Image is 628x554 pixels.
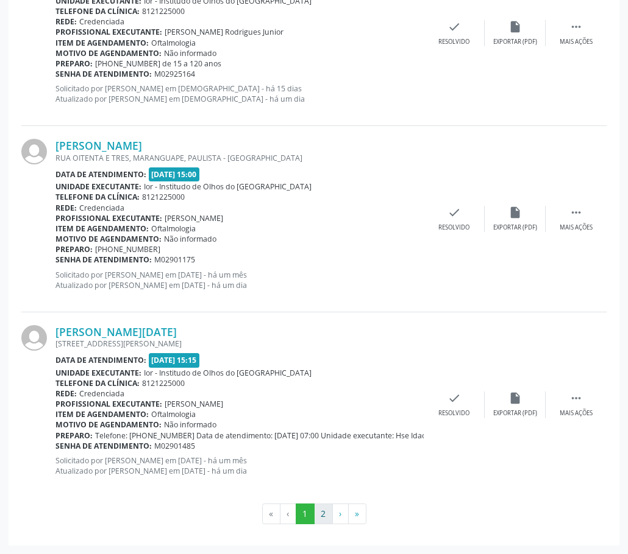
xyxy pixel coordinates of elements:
[21,325,47,351] img: img
[438,38,469,46] div: Resolvido
[55,455,424,476] p: Solicitado por [PERSON_NAME] em [DATE] - há um mês Atualizado por [PERSON_NAME] em [DATE] - há um...
[142,6,185,16] span: 8121225000
[560,223,593,232] div: Mais ações
[55,388,77,399] b: Rede:
[560,38,593,46] div: Mais ações
[55,430,93,441] b: Preparo:
[55,48,162,58] b: Motivo de agendamento:
[55,69,152,79] b: Senha de atendimento:
[332,503,349,524] button: Go to next page
[149,353,200,367] span: [DATE] 15:15
[154,254,195,265] span: M02901175
[296,503,315,524] button: Go to page 1
[55,16,77,27] b: Rede:
[508,206,522,219] i: insert_drive_file
[348,503,366,524] button: Go to last page
[55,181,141,192] b: Unidade executante:
[55,399,162,409] b: Profissional executante:
[493,409,537,418] div: Exportar (PDF)
[508,20,522,33] i: insert_drive_file
[151,223,196,234] span: Oftalmologia
[164,48,216,58] span: Não informado
[55,409,149,419] b: Item de agendamento:
[55,254,152,265] b: Senha de atendimento:
[55,368,141,378] b: Unidade executante:
[165,213,223,223] span: [PERSON_NAME]
[438,409,469,418] div: Resolvido
[55,58,93,69] b: Preparo:
[55,153,424,163] div: RUA OITENTA E TRES, MARANGUAPE, PAULISTA - [GEOGRAPHIC_DATA]
[55,139,142,152] a: [PERSON_NAME]
[560,409,593,418] div: Mais ações
[95,58,221,69] span: [PHONE_NUMBER] de 15 a 120 anos
[55,338,424,349] div: [STREET_ADDRESS][PERSON_NAME]
[569,206,583,219] i: 
[569,20,583,33] i: 
[493,38,537,46] div: Exportar (PDF)
[79,388,124,399] span: Credenciada
[55,355,146,365] b: Data de atendimento:
[151,38,196,48] span: Oftalmologia
[151,409,196,419] span: Oftalmologia
[493,223,537,232] div: Exportar (PDF)
[55,223,149,234] b: Item de agendamento:
[55,192,140,202] b: Telefone da clínica:
[55,419,162,430] b: Motivo de agendamento:
[79,16,124,27] span: Credenciada
[448,206,461,219] i: check
[142,192,185,202] span: 8121225000
[55,270,424,290] p: Solicitado por [PERSON_NAME] em [DATE] - há um mês Atualizado por [PERSON_NAME] em [DATE] - há um...
[448,20,461,33] i: check
[142,378,185,388] span: 8121225000
[569,391,583,405] i: 
[438,223,469,232] div: Resolvido
[79,203,124,213] span: Credenciada
[164,234,216,244] span: Não informado
[55,234,162,244] b: Motivo de agendamento:
[21,503,607,524] ul: Pagination
[55,378,140,388] b: Telefone da clínica:
[55,6,140,16] b: Telefone da clínica:
[55,38,149,48] b: Item de agendamento:
[164,419,216,430] span: Não informado
[55,27,162,37] b: Profissional executante:
[55,441,152,451] b: Senha de atendimento:
[55,169,146,180] b: Data de atendimento:
[55,325,177,338] a: [PERSON_NAME][DATE]
[55,203,77,213] b: Rede:
[149,167,200,181] span: [DATE] 15:00
[165,399,223,409] span: [PERSON_NAME]
[165,27,284,37] span: [PERSON_NAME] Rodrigues Junior
[144,368,312,378] span: Ior - Institudo de Olhos do [GEOGRAPHIC_DATA]
[21,139,47,164] img: img
[154,441,195,451] span: M02901485
[55,83,424,104] p: Solicitado por [PERSON_NAME] em [DEMOGRAPHIC_DATA] - há 15 dias Atualizado por [PERSON_NAME] em [...
[448,391,461,405] i: check
[55,213,162,223] b: Profissional executante:
[95,430,548,441] span: Telefone: [PHONE_NUMBER] Data de atendimento: [DATE] 07:00 Unidade executante: Hse Idade de atend...
[144,181,312,192] span: Ior - Institudo de Olhos do [GEOGRAPHIC_DATA]
[154,69,195,79] span: M02925164
[314,503,333,524] button: Go to page 2
[55,244,93,254] b: Preparo:
[508,391,522,405] i: insert_drive_file
[95,244,160,254] span: [PHONE_NUMBER]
